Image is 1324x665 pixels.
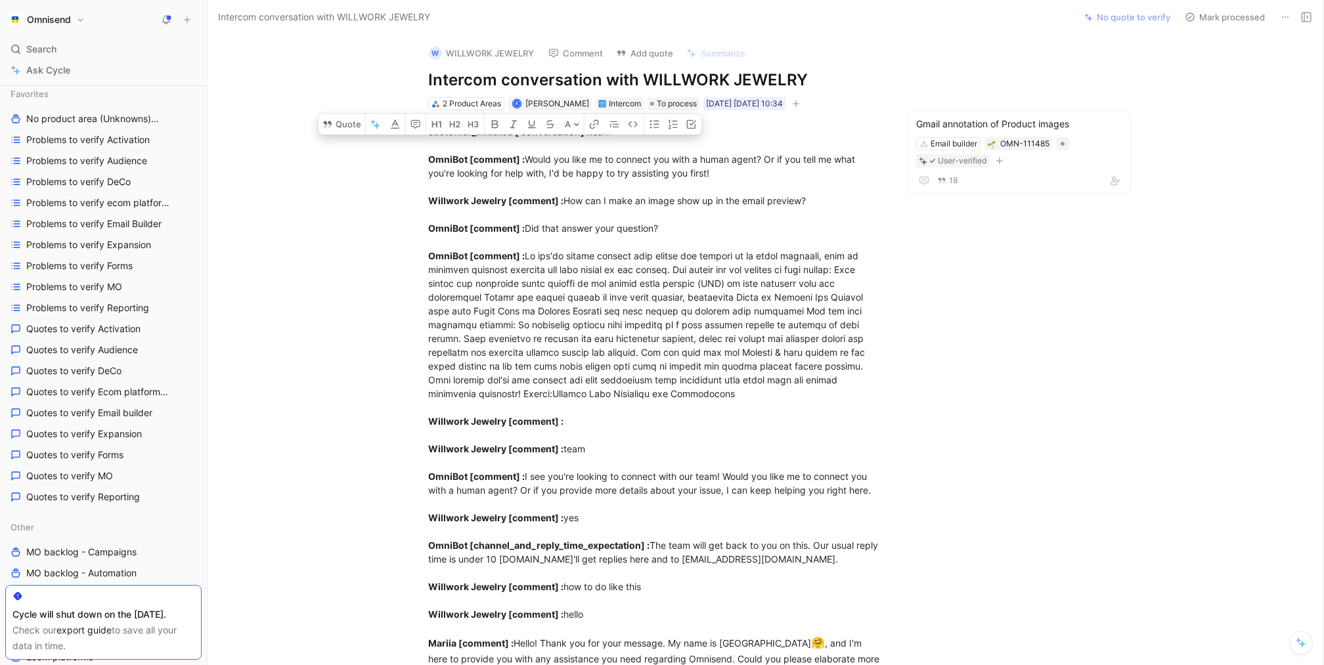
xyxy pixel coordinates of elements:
span: Other [170,387,190,397]
span: [PERSON_NAME] [525,98,589,108]
a: Quotes to verify Reporting [5,487,202,507]
span: Problems to verify ecom platforms [26,196,172,210]
a: Problems to verify Reporting [5,298,202,318]
span: 🤗 [811,636,825,649]
a: Ask Cycle [5,60,202,80]
span: Quotes to verify Reporting [26,490,140,504]
span: Problems to verify Email Builder [26,217,162,230]
a: Quotes to verify Activation [5,319,202,339]
div: Intercom [609,97,641,110]
a: export guide [56,624,112,635]
span: Other [156,114,177,124]
span: Quotes to verify DeCo [26,364,121,377]
img: 🌱 [988,140,996,148]
div: Favorites [5,84,202,104]
span: Quotes to verify Audience [26,343,138,356]
a: Problems to verify Email Builder [5,214,202,234]
button: Comment [542,44,609,62]
a: Quotes to verify Expansion [5,424,202,444]
a: Quotes to verify MO [5,466,202,486]
span: Problems to verify MO [26,280,122,293]
a: Problems to verify ecom platforms [5,193,202,213]
a: Problems to verify Expansion [5,235,202,255]
span: Quotes to verify Ecom platforms [26,385,171,399]
div: 2 Product Areas [443,97,501,110]
strong: Willwork Jewelry [comment] : [428,443,563,454]
img: Omnisend [9,13,22,26]
strong: Willwork Jewelry [comment] : [428,416,563,427]
span: MO backlog - Automation [26,567,137,580]
span: Quotes to verify MO [26,469,113,483]
button: OmnisendOmnisend [5,11,88,29]
h1: Intercom conversation with WILLWORK JEWELRY [428,70,883,91]
h1: Omnisend [27,14,71,26]
a: Problems to verify Forms [5,256,202,276]
span: Quotes to verify Forms [26,448,123,461]
span: Quotes to verify Expansion [26,427,142,440]
span: 18 [949,177,958,184]
span: Problems to verify Forms [26,259,133,272]
a: Quotes to verify Email builder [5,403,202,423]
a: Quotes to verify Audience [5,340,202,360]
button: Quote [319,114,365,135]
strong: Willwork Jewelry [comment] : [428,581,563,592]
button: 🌱 [987,139,996,148]
button: Add quote [610,44,679,62]
span: Problems to verify Activation [26,133,150,146]
strong: OmniBot [comment] : [428,250,525,261]
button: Summarize [680,44,751,62]
a: Problems to verify Audience [5,151,202,171]
span: MO backlog - Campaigns [26,546,137,559]
strong: Willwork Jewelry [comment] : [428,609,563,620]
a: Problems to verify DeCo [5,172,202,192]
strong: OmniBot [comment] : [428,223,525,234]
div: Search [5,39,202,59]
div: To process [648,97,699,110]
div: Email builder [931,137,977,150]
div: Cycle will shut down on the [DATE]. [12,607,194,622]
button: A [561,114,584,135]
span: Problems to verify Audience [26,154,147,167]
div: Gmail annotation of Product images [916,116,1122,132]
div: W [429,47,442,60]
strong: Willwork Jewelry [comment] : [428,512,563,523]
div: Check our to save all your data in time. [12,622,194,654]
button: WWILLWORK JEWELRY [423,43,540,63]
span: Problems to verify Reporting [26,301,149,314]
a: Problems to verify Activation [5,130,202,150]
div: OMN-111485 [1000,137,1049,150]
div: Other [5,517,202,537]
a: Quotes to verify DeCo [5,361,202,381]
strong: OmniBot [channel_and_reply_time_expectation] : [428,540,650,551]
strong: OmniBot [comment] : [428,154,525,165]
button: 18 [935,173,961,188]
span: Quotes to verify Activation [26,322,141,335]
span: No product area (Unknowns) [26,112,169,126]
span: Search [26,41,56,57]
strong: OmniBot [comment] : [428,471,525,482]
a: Problems to verify MO [5,277,202,297]
button: Mark processed [1179,8,1271,26]
span: Quotes to verify Email builder [26,406,152,419]
div: K [514,100,521,108]
div: User-verified [938,154,986,167]
button: No quote to verify [1078,8,1176,26]
a: Quotes to verify Forms [5,445,202,465]
a: MO backlog - Campaigns [5,542,202,562]
span: Summarize [701,47,745,59]
span: Problems to verify DeCo [26,175,131,188]
div: [DATE] [DATE] 10:34 [706,97,783,110]
strong: Willwork Jewelry [comment] : [428,195,563,206]
a: MO backlog - Automation [5,563,202,583]
a: Quotes to verify Ecom platformsOther [5,382,202,402]
strong: Mariia [comment] : [428,637,514,649]
span: Favorites [11,87,49,100]
span: To process [657,97,697,110]
span: Intercom conversation with WILLWORK JEWELRY [218,9,430,25]
span: Ask Cycle [26,62,70,78]
span: Problems to verify Expansion [26,238,151,251]
span: Other [11,521,34,534]
a: No product area (Unknowns)Other [5,109,202,129]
